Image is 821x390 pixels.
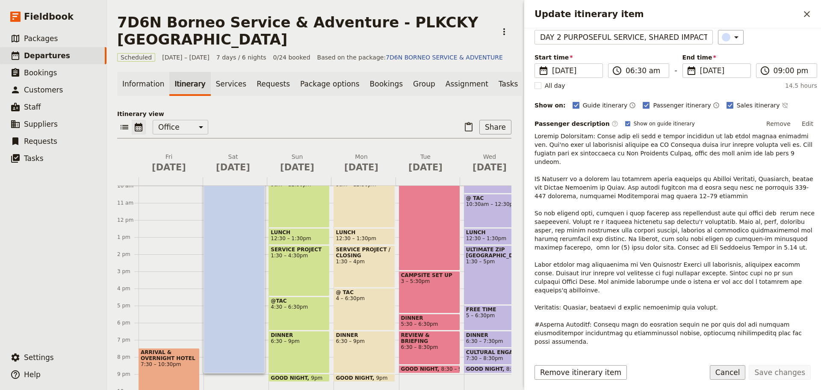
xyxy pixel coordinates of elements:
div: @ TAC4 – 6:30pm [334,288,395,330]
button: Paste itinerary item [461,120,476,134]
span: 7 days / 6 nights [216,53,266,62]
span: 5 – 6:30pm [466,313,523,319]
a: Package options [295,72,364,96]
span: GOOD NIGHT [466,366,506,372]
div: FREE TIME5 – 6:30pm [464,305,525,330]
h2: Update itinerary item [535,8,800,21]
span: ARRIVAL & OVERNIGHT HOTEL [141,349,198,361]
button: Remove [762,117,794,130]
a: Group [408,72,440,96]
div: DINNER6:30 – 7:30pm [464,331,525,348]
div: 2 pm [117,251,139,258]
span: ​ [686,65,697,76]
span: 7:30 – 10:30pm [141,361,198,367]
span: [DATE] [399,161,452,174]
span: 7:30 – 8:30pm [466,355,503,361]
div: LUNCH12:30 – 1:30pm [464,228,525,245]
button: Time shown on passenger itinerary [713,100,720,110]
span: @ TAC [336,289,393,295]
button: Save changes [749,365,811,380]
span: GOOD NIGHT [401,366,441,372]
span: GOOD NIGHT [271,375,311,381]
div: 3 pm [117,268,139,275]
span: ​ [760,65,770,76]
span: FREE TIME [466,307,523,313]
span: Sales itinerary [737,101,780,110]
div: 1 pm [117,234,139,241]
button: Fri [DATE] [139,152,203,177]
span: Bookings [24,68,57,77]
button: Calendar view [132,120,146,134]
span: Guide itinerary [583,101,628,110]
div: @ TAC10:30am – 12:30pm [464,194,525,228]
div: Show on: [535,101,566,110]
span: DINNER [466,332,523,338]
div: 7 pm [117,336,139,343]
a: Bookings [365,72,408,96]
div: ULTIMATE ZIP [GEOGRAPHIC_DATA]1:30 – 5pm [464,245,525,305]
div: 11 am [117,199,139,206]
span: Start time [535,53,603,62]
h2: Mon [334,152,388,174]
span: Staff [24,103,41,111]
button: Tue [DATE] [395,152,459,177]
span: Suppliers [24,120,58,128]
span: 6:30 – 8:30pm [401,344,458,350]
a: Tasks [493,72,523,96]
div: 6 pm [117,319,139,326]
h2: Fri [142,152,196,174]
span: ​ [611,120,618,127]
a: Assignment [440,72,493,96]
div: DINNER5:30 – 6:30pm [399,314,460,330]
div: SERVICE PROJECT - DAY 29am – 12:30pm [269,168,330,228]
div: REVIEW & BRIEFING6:30 – 8:30pm [399,331,460,365]
span: 12:30 – 1:30pm [336,235,376,241]
span: 1:30 – 5pm [466,259,523,265]
button: Actions [497,24,511,39]
div: SERVICE PROJECT / CLOSING1:30 – 4pm [334,245,395,288]
span: SERVICE PROJECT / CLOSING [336,247,393,259]
span: Tasks [24,154,44,163]
span: 9pm [376,375,387,381]
div: LUNCH12:30 – 1:30pm [269,228,330,245]
span: 6:30 – 9pm [271,338,328,344]
span: 6:30 – 7:30pm [466,338,503,344]
span: ULTIMATE ZIP [GEOGRAPHIC_DATA] [466,247,523,259]
h2: Tue [399,152,452,174]
span: Show on guide itinerary [634,120,695,127]
button: Edit [798,117,817,130]
span: [DATE] [270,161,324,174]
span: ​ [612,65,622,76]
span: 4:30 – 6:30pm [271,304,328,310]
span: DINNER [271,332,328,338]
span: [DATE] [142,161,196,174]
input: ​ [774,65,812,76]
span: [DATE] [334,161,388,174]
span: 4 – 6:30pm [336,295,393,301]
span: 10:30am – 12:30pm [466,201,523,207]
span: 12:30 – 1:30pm [466,235,506,241]
button: Sat [DATE] [203,152,267,177]
span: 8:30 – 9pm [441,366,470,372]
a: Requests [251,72,295,96]
span: SERVICE PROJECT [271,247,328,253]
span: 0/24 booked [273,53,310,62]
span: ​ [538,65,549,76]
a: Services [211,72,252,96]
button: Wed [DATE] [459,152,523,177]
span: Based on the package: [317,53,503,62]
span: @ TAC [466,195,523,201]
div: CULTURAL ENGAGEMENT7:30 – 8:30pm [464,348,525,365]
span: REVIEW & BRIEFING [401,332,458,344]
div: DINNER6:30 – 9pm [334,331,395,373]
label: Passenger description [535,119,618,128]
button: Share [479,120,511,134]
span: @TAC [271,298,328,304]
span: [DATE] [463,161,517,174]
span: [DATE] [700,65,745,76]
div: 12 pm [117,217,139,223]
span: DINNER [401,315,458,321]
span: [DATE] [206,161,260,174]
span: LUNCH [271,229,328,235]
div: CAMPSITE SET UP3 – 5:30pm [399,271,460,313]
